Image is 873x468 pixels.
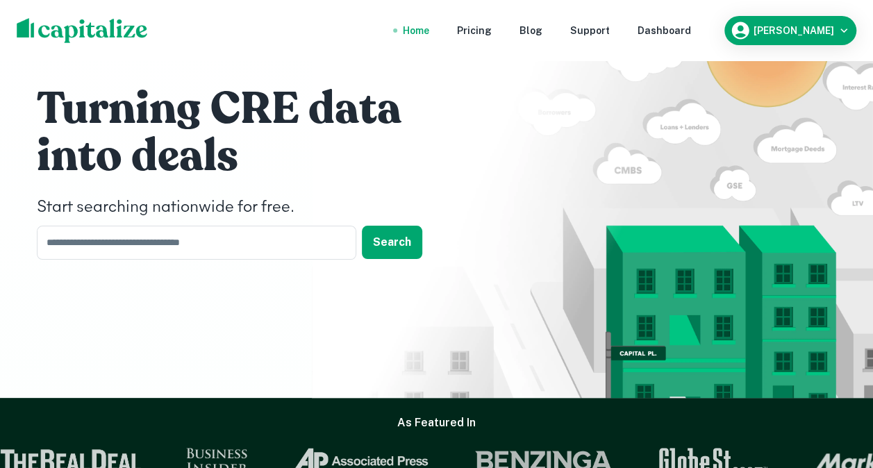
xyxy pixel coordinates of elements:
a: Pricing [457,23,492,38]
a: Blog [519,23,542,38]
h6: As Featured In [397,415,476,431]
a: Dashboard [638,23,691,38]
h6: [PERSON_NAME] [754,26,834,35]
img: capitalize-logo.png [17,18,148,43]
button: Search [362,226,422,259]
h1: into deals [37,128,454,184]
button: [PERSON_NAME] [724,16,856,45]
h4: Start searching nationwide for free. [37,195,454,220]
h1: Turning CRE data [37,81,454,137]
iframe: Chat Widget [804,357,873,424]
a: Support [570,23,610,38]
a: Home [403,23,429,38]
